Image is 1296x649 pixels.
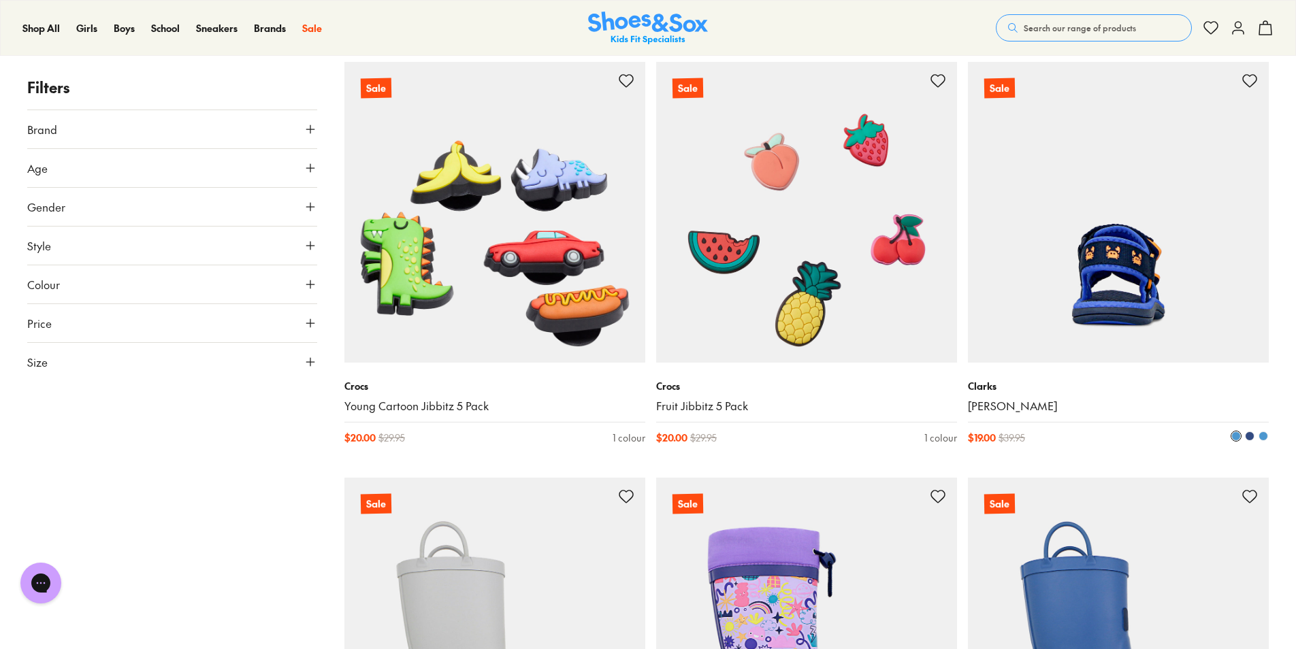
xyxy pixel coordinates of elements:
[344,431,376,445] span: $ 20.00
[27,76,317,99] p: Filters
[27,110,317,148] button: Brand
[27,354,48,370] span: Size
[254,21,286,35] a: Brands
[27,188,317,226] button: Gender
[1024,22,1136,34] span: Search our range of products
[656,379,957,393] p: Crocs
[996,14,1192,41] button: Search our range of products
[361,494,391,514] p: Sale
[114,21,135,35] a: Boys
[27,343,317,381] button: Size
[302,21,322,35] a: Sale
[196,21,238,35] a: Sneakers
[656,431,687,445] span: $ 20.00
[27,315,52,331] span: Price
[151,21,180,35] a: School
[27,304,317,342] button: Price
[968,379,1269,393] p: Clarks
[76,21,97,35] a: Girls
[27,227,317,265] button: Style
[27,121,57,137] span: Brand
[690,431,717,445] span: $ 29.95
[588,12,708,45] a: Shoes & Sox
[656,399,957,414] a: Fruit Jibbitz 5 Pack
[344,379,645,393] p: Crocs
[984,494,1015,514] p: Sale
[27,276,60,293] span: Colour
[344,399,645,414] a: Young Cartoon Jibbitz 5 Pack
[656,62,957,363] a: Sale
[968,431,996,445] span: $ 19.00
[27,265,317,303] button: Colour
[27,160,48,176] span: Age
[673,78,703,99] p: Sale
[924,431,957,445] div: 1 colour
[673,494,703,514] p: Sale
[588,12,708,45] img: SNS_Logo_Responsive.svg
[27,199,65,215] span: Gender
[613,431,645,445] div: 1 colour
[361,78,391,99] p: Sale
[968,62,1269,363] a: Sale
[27,237,51,254] span: Style
[378,431,405,445] span: $ 29.95
[27,149,317,187] button: Age
[999,431,1025,445] span: $ 39.95
[344,62,645,363] a: Sale
[22,21,60,35] a: Shop All
[14,558,68,608] iframe: Gorgias live chat messenger
[968,399,1269,414] a: [PERSON_NAME]
[984,78,1015,98] p: Sale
